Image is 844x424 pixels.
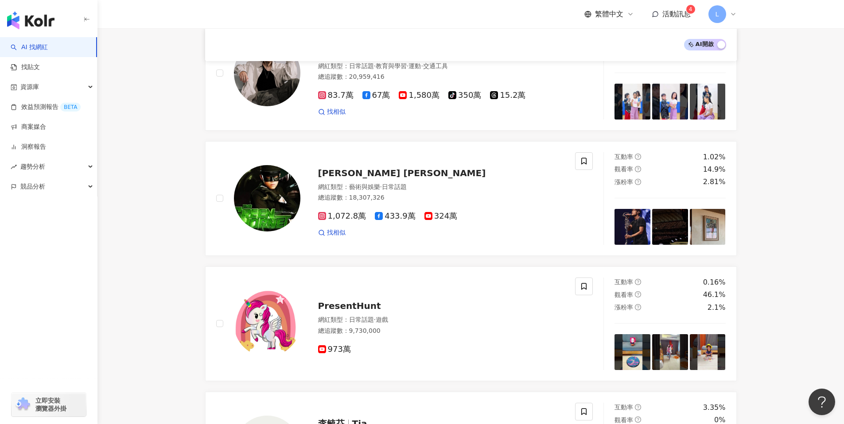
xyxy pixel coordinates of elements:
a: 找相似 [318,228,346,237]
div: 2.81% [703,177,726,187]
img: chrome extension [14,397,31,412]
span: 趨勢分析 [20,157,45,177]
div: 網紅類型 ： [318,62,565,71]
a: 找相似 [318,108,346,116]
span: 找相似 [327,108,346,116]
span: 15.2萬 [490,91,525,100]
img: KOL Avatar [234,165,300,231]
a: 效益預測報告BETA [11,103,81,112]
div: 1.02% [703,152,726,162]
div: 2.1% [708,303,726,312]
div: 總追蹤數 ： 20,959,416 [318,73,565,81]
img: post-image [615,209,650,245]
span: 立即安裝 瀏覽器外掛 [35,397,66,412]
a: KOL Avatar[PERSON_NAME] [PERSON_NAME]網紅類型：藝術與娛樂·日常話題總追蹤數：18,307,3261,072.8萬433.9萬324萬找相似互動率questi... [205,141,737,256]
sup: 4 [686,5,695,14]
span: 日常話題 [349,62,374,69]
span: [PERSON_NAME] [PERSON_NAME] [318,168,486,178]
span: 競品分析 [20,177,45,197]
span: question-circle [635,291,641,297]
img: post-image [652,209,688,245]
span: 互動率 [615,404,633,411]
span: 活動訊息 [662,10,691,18]
span: 日常話題 [349,316,374,323]
div: 46.1% [703,290,726,300]
span: · [380,183,382,190]
span: PresentHunt [318,301,381,311]
img: KOL Avatar [234,40,300,106]
span: 交通工具 [423,62,448,69]
span: 1,072.8萬 [318,212,366,221]
span: 觀看率 [615,416,633,424]
span: question-circle [635,154,641,160]
span: 350萬 [448,91,481,100]
iframe: Help Scout Beacon - Open [809,389,835,415]
img: logo [7,12,54,29]
span: rise [11,164,17,170]
div: 總追蹤數 ： 18,307,326 [318,193,565,202]
span: 遊戲 [376,316,388,323]
img: KOL Avatar [234,290,300,357]
span: question-circle [635,166,641,172]
a: 洞察報告 [11,143,46,151]
a: chrome extension立即安裝 瀏覽器外掛 [12,393,86,416]
a: KOL Avatar吳奇軒Wu Hsuan奇軒Trickingtricking_wu網紅類型：日常話題·教育與學習·運動·交通工具總追蹤數：20,959,41683.7萬67萬1,580萬350... [205,16,737,131]
span: question-circle [635,179,641,185]
span: · [374,316,376,323]
img: post-image [652,84,688,119]
span: 漲粉率 [615,304,633,311]
span: · [374,62,376,69]
span: 67萬 [362,91,390,100]
div: 總追蹤數 ： 9,730,000 [318,327,565,335]
a: 商案媒合 [11,123,46,131]
img: post-image [652,334,688,370]
span: 互動率 [615,278,633,285]
a: 找貼文 [11,63,40,72]
span: 觀看率 [615,166,633,173]
span: · [407,62,408,69]
span: 973萬 [318,345,351,354]
span: · [421,62,423,69]
img: post-image [690,209,726,245]
span: 漲粉率 [615,178,633,185]
span: 教育與學習 [376,62,407,69]
img: post-image [690,334,726,370]
span: 觀看率 [615,291,633,298]
span: question-circle [635,304,641,310]
span: question-circle [635,279,641,285]
span: 324萬 [424,212,457,221]
div: 網紅類型 ： [318,183,565,192]
img: post-image [615,334,650,370]
span: question-circle [635,404,641,410]
span: 運動 [408,62,421,69]
img: post-image [690,84,726,119]
span: 藝術與娛樂 [349,183,380,190]
span: 4 [689,6,692,12]
span: 83.7萬 [318,91,354,100]
a: searchAI 找網紅 [11,43,48,52]
span: 互動率 [615,153,633,160]
span: 1,580萬 [399,91,440,100]
img: post-image [615,84,650,119]
span: L [716,9,719,19]
span: 日常話題 [382,183,407,190]
span: question-circle [635,416,641,423]
div: 3.35% [703,403,726,412]
span: 找相似 [327,228,346,237]
div: 0.16% [703,278,726,287]
a: KOL AvatarPresentHunt網紅類型：日常話題·遊戲總追蹤數：9,730,000973萬互動率question-circle0.16%觀看率question-circle46.1%... [205,266,737,381]
span: 433.9萬 [375,212,416,221]
div: 網紅類型 ： [318,316,565,324]
span: 繁體中文 [595,9,623,19]
div: 14.9% [703,165,726,174]
span: 資源庫 [20,77,39,97]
